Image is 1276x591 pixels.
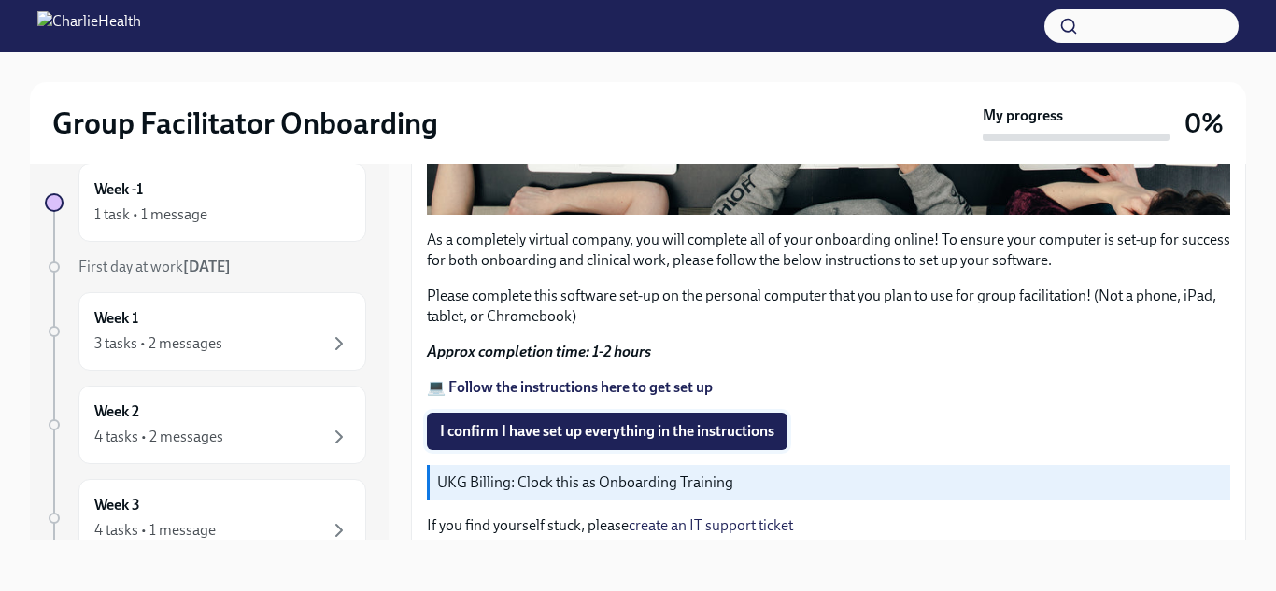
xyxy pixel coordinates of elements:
img: CharlieHealth [37,11,141,41]
h2: Group Facilitator Onboarding [52,105,438,142]
h6: Week 1 [94,308,138,329]
a: First day at work[DATE] [45,257,366,277]
p: As a completely virtual company, you will complete all of your onboarding online! To ensure your ... [427,230,1230,271]
div: 4 tasks • 1 message [94,520,216,541]
div: 4 tasks • 2 messages [94,427,223,447]
h6: Week 3 [94,495,140,515]
p: If you find yourself stuck, please [427,515,1230,536]
a: Week 13 tasks • 2 messages [45,292,366,371]
span: First day at work [78,258,231,275]
div: 1 task • 1 message [94,204,207,225]
strong: Approx completion time: 1-2 hours [427,343,651,360]
a: Week 24 tasks • 2 messages [45,386,366,464]
p: UKG Billing: Clock this as Onboarding Training [437,472,1223,493]
a: 💻 Follow the instructions here to get set up [427,378,713,396]
button: I confirm I have set up everything in the instructions [427,413,787,450]
p: Please complete this software set-up on the personal computer that you plan to use for group faci... [427,286,1230,327]
strong: My progress [983,106,1063,126]
a: Week -11 task • 1 message [45,163,366,242]
strong: [DATE] [183,258,231,275]
h6: Week -1 [94,179,143,200]
div: 3 tasks • 2 messages [94,333,222,354]
a: create an IT support ticket [629,516,793,534]
span: I confirm I have set up everything in the instructions [440,422,774,441]
h3: 0% [1184,106,1224,140]
a: Week 34 tasks • 1 message [45,479,366,557]
h6: Week 2 [94,401,139,422]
